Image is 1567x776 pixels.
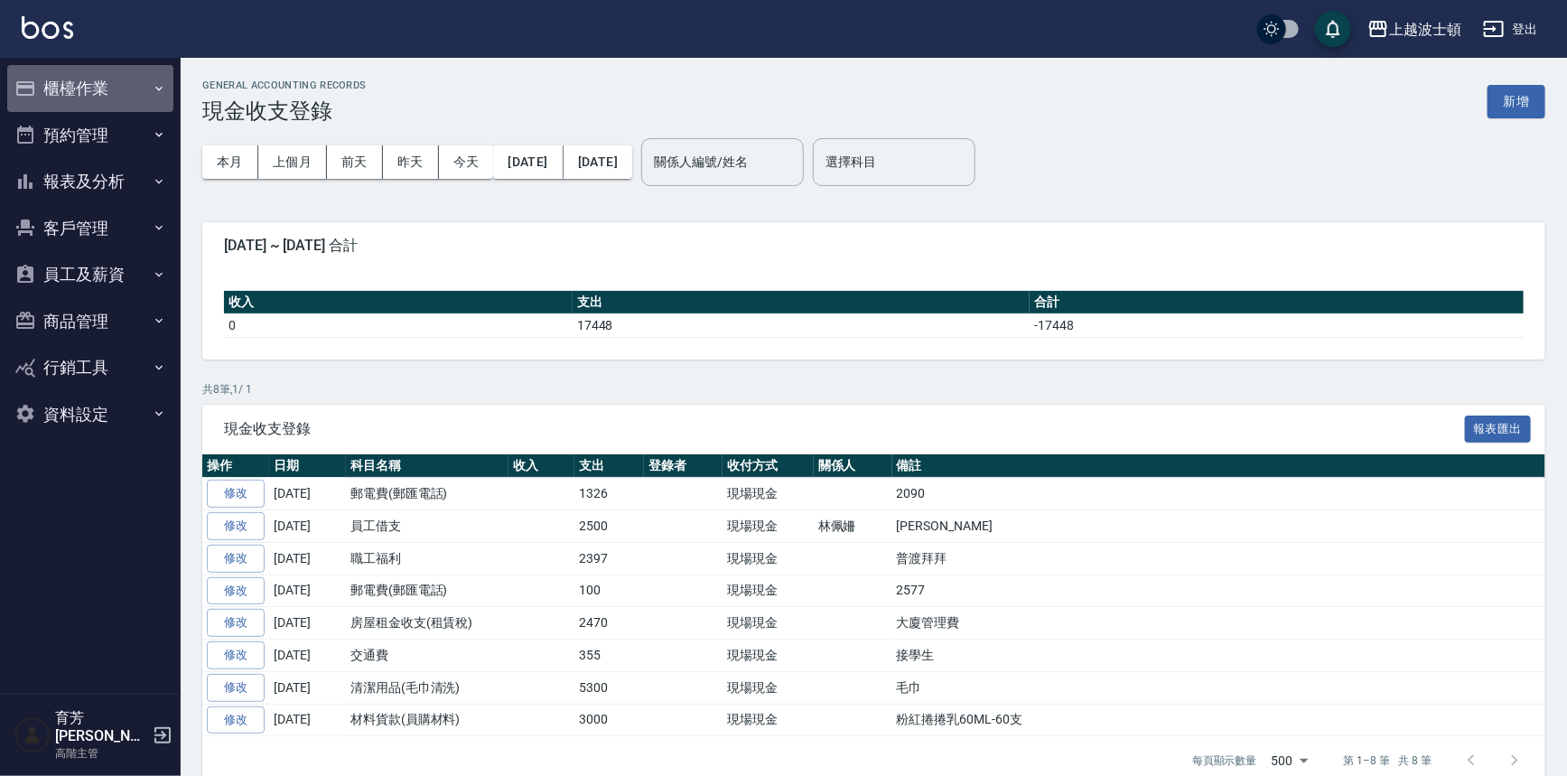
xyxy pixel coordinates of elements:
button: [DATE] [493,145,563,179]
td: 2397 [574,542,644,575]
td: 5300 [574,671,644,704]
button: 預約管理 [7,112,173,159]
td: 職工福利 [346,542,508,575]
button: 資料設定 [7,391,173,438]
td: 現場現金 [723,640,814,672]
p: 高階主管 [55,745,147,762]
button: save [1315,11,1351,47]
td: 2470 [574,607,644,640]
td: 2500 [574,510,644,543]
button: 報表及分析 [7,158,173,205]
a: 新增 [1488,92,1545,109]
th: 收付方式 [723,454,814,478]
th: 收入 [224,291,573,314]
td: 100 [574,575,644,607]
p: 每頁顯示數量 [1192,753,1257,769]
td: 現場現金 [723,542,814,575]
button: 今天 [439,145,494,179]
td: 0 [224,313,573,337]
th: 日期 [269,454,346,478]
th: 備註 [892,454,1545,478]
td: 現場現金 [723,671,814,704]
td: 現場現金 [723,607,814,640]
h2: GENERAL ACCOUNTING RECORDS [202,79,367,91]
td: 17448 [573,313,1031,337]
button: 上個月 [258,145,327,179]
a: 報表匯出 [1465,419,1532,436]
td: 房屋租金收支(租賃稅) [346,607,508,640]
td: 粉紅捲捲乳60ML-60支 [892,704,1545,736]
td: 1326 [574,478,644,510]
button: 新增 [1488,85,1545,118]
img: Person [14,717,51,753]
h5: 育芳[PERSON_NAME] [55,709,147,745]
td: [DATE] [269,510,346,543]
button: 前天 [327,145,383,179]
th: 登錄者 [644,454,723,478]
a: 修改 [207,641,265,669]
th: 收入 [508,454,574,478]
img: Logo [22,16,73,39]
button: 昨天 [383,145,439,179]
td: 2090 [892,478,1545,510]
td: [DATE] [269,542,346,575]
button: [DATE] [564,145,632,179]
a: 修改 [207,706,265,734]
th: 合計 [1030,291,1524,314]
th: 科目名稱 [346,454,508,478]
a: 修改 [207,674,265,702]
td: 大廈管理費 [892,607,1545,640]
td: 清潔用品(毛巾清洗) [346,671,508,704]
td: [DATE] [269,671,346,704]
button: 客戶管理 [7,205,173,252]
button: 登出 [1476,13,1545,46]
td: 毛巾 [892,671,1545,704]
td: 現場現金 [723,704,814,736]
td: 郵電費(郵匯電話) [346,478,508,510]
h3: 現金收支登錄 [202,98,367,124]
td: [DATE] [269,478,346,510]
td: 材料貨款(員購材料) [346,704,508,736]
td: 現場現金 [723,478,814,510]
a: 修改 [207,577,265,605]
span: [DATE] ~ [DATE] 合計 [224,237,1524,255]
td: [PERSON_NAME] [892,510,1545,543]
th: 關係人 [814,454,892,478]
p: 共 8 筆, 1 / 1 [202,381,1545,397]
td: 郵電費(郵匯電話) [346,575,508,607]
button: 商品管理 [7,298,173,345]
span: 現金收支登錄 [224,420,1465,438]
td: 現場現金 [723,510,814,543]
td: 3000 [574,704,644,736]
td: 現場現金 [723,575,814,607]
p: 第 1–8 筆 共 8 筆 [1344,753,1432,769]
td: 交通費 [346,640,508,672]
td: 355 [574,640,644,672]
th: 操作 [202,454,269,478]
button: 行銷工具 [7,344,173,391]
button: 上越波士頓 [1360,11,1469,48]
td: 林佩姍 [814,510,892,543]
td: [DATE] [269,640,346,672]
td: [DATE] [269,704,346,736]
td: -17448 [1030,313,1524,337]
button: 櫃檯作業 [7,65,173,112]
a: 修改 [207,512,265,540]
button: 本月 [202,145,258,179]
td: [DATE] [269,575,346,607]
a: 修改 [207,545,265,573]
a: 修改 [207,480,265,508]
td: 接學生 [892,640,1545,672]
td: [DATE] [269,607,346,640]
td: 員工借支 [346,510,508,543]
button: 員工及薪資 [7,251,173,298]
a: 修改 [207,609,265,637]
th: 支出 [574,454,644,478]
td: 普渡拜拜 [892,542,1545,575]
button: 報表匯出 [1465,416,1532,444]
td: 2577 [892,575,1545,607]
th: 支出 [573,291,1031,314]
div: 上越波士頓 [1389,18,1461,41]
